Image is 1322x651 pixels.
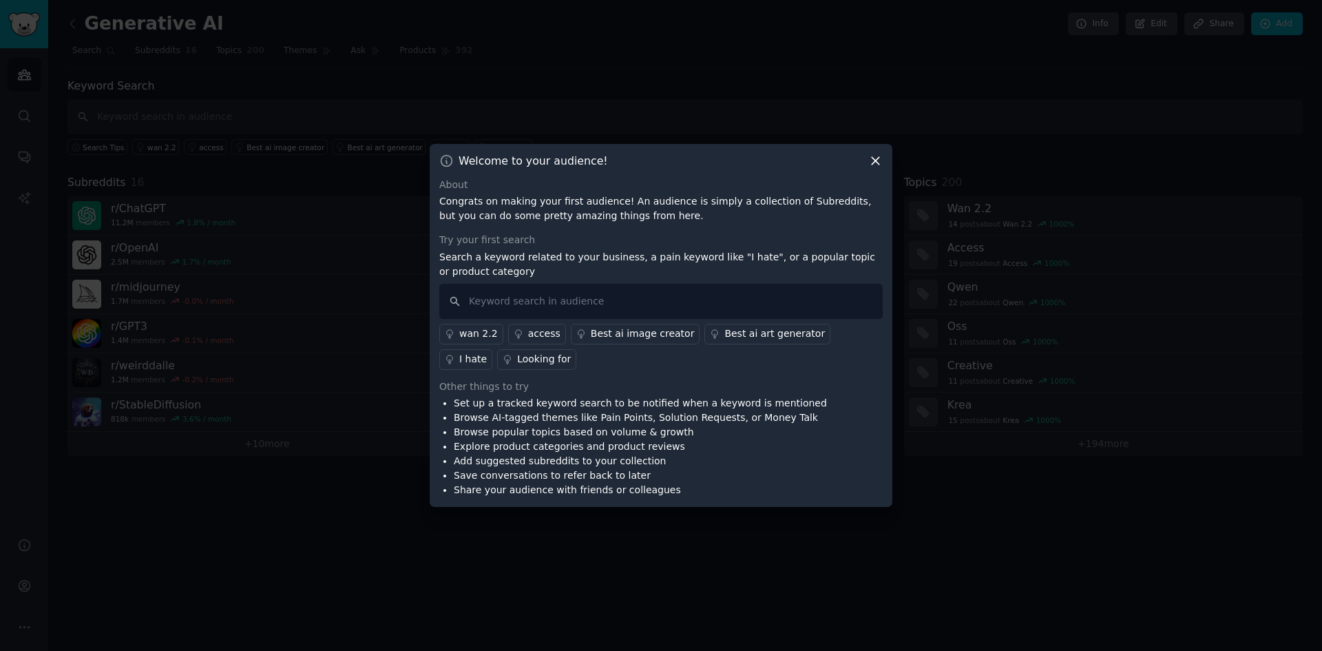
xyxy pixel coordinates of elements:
[459,154,608,168] h3: Welcome to your audience!
[459,352,487,366] div: I hate
[508,324,566,344] a: access
[591,327,695,341] div: Best ai image creator
[439,250,883,279] p: Search a keyword related to your business, a pain keyword like "I hate", or a popular topic or pr...
[454,483,827,497] li: Share your audience with friends or colleagues
[439,284,883,319] input: Keyword search in audience
[454,396,827,411] li: Set up a tracked keyword search to be notified when a keyword is mentioned
[724,327,825,341] div: Best ai art generator
[439,380,883,394] div: Other things to try
[517,352,571,366] div: Looking for
[454,425,827,440] li: Browse popular topics based on volume & growth
[454,468,827,483] li: Save conversations to refer back to later
[571,324,700,344] a: Best ai image creator
[704,324,830,344] a: Best ai art generator
[439,194,883,223] p: Congrats on making your first audience! An audience is simply a collection of Subreddits, but you...
[459,327,498,341] div: wan 2.2
[454,411,827,425] li: Browse AI-tagged themes like Pain Points, Solution Requests, or Money Talk
[439,324,503,344] a: wan 2.2
[439,233,883,247] div: Try your first search
[439,349,492,370] a: I hate
[497,349,576,370] a: Looking for
[454,454,827,468] li: Add suggested subreddits to your collection
[439,178,883,192] div: About
[528,327,560,341] div: access
[454,440,827,454] li: Explore product categories and product reviews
